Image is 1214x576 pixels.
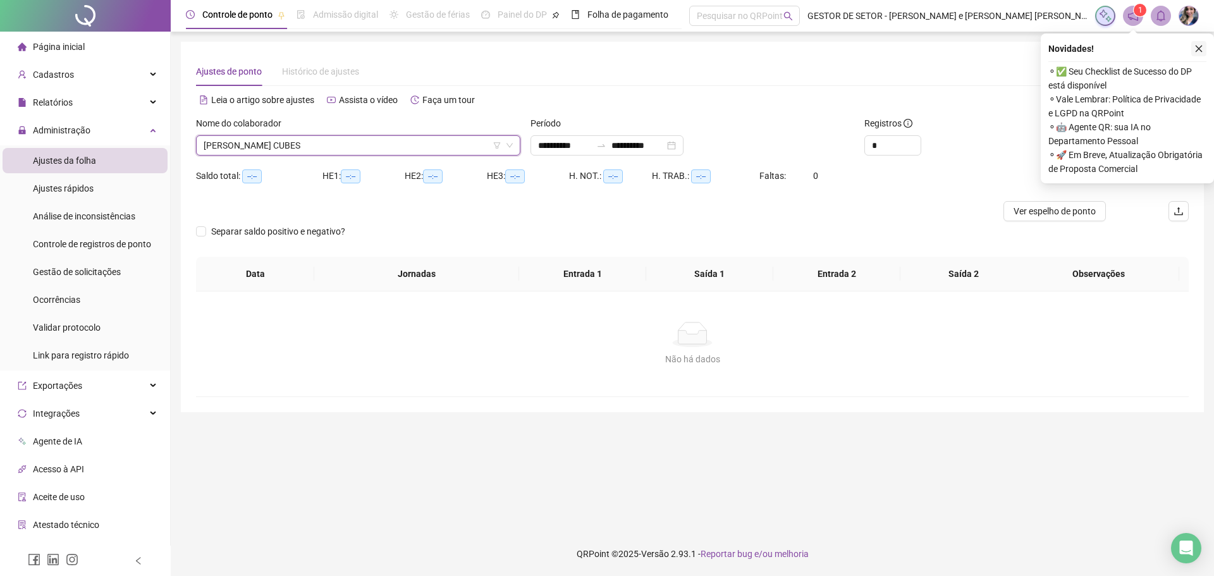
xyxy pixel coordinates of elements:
th: Observações [1018,257,1179,291]
span: ⚬ Vale Lembrar: Política de Privacidade e LGPD na QRPoint [1048,92,1206,120]
span: Ver espelho de ponto [1014,204,1096,218]
span: Cadastros [33,70,74,80]
span: youtube [327,95,336,104]
th: Entrada 1 [519,257,646,291]
div: H. NOT.: [569,169,652,183]
button: Ver espelho de ponto [1003,201,1106,221]
span: Versão [641,549,669,559]
span: info-circle [904,119,912,128]
span: Reportar bug e/ou melhoria [701,549,809,559]
th: Data [196,257,314,291]
span: pushpin [552,11,560,19]
span: MATHEUS CARDOSO CUBES [204,136,513,155]
span: --:-- [423,169,443,183]
span: to [596,140,606,150]
span: Observações [1028,267,1169,281]
span: sync [18,409,27,418]
span: file-done [297,10,305,19]
span: sun [389,10,398,19]
span: Faça um tour [422,95,475,105]
span: --:-- [242,169,262,183]
img: sparkle-icon.fc2bf0ac1784a2077858766a79e2daf3.svg [1098,9,1112,23]
span: Ocorrências [33,295,80,305]
sup: 1 [1134,4,1146,16]
span: Faltas: [759,171,788,181]
span: Acesso à API [33,464,84,474]
span: Link para registro rápido [33,350,129,360]
span: Gestão de solicitações [33,267,121,277]
span: export [18,381,27,390]
span: lock [18,126,27,135]
span: Separar saldo positivo e negativo? [206,224,350,238]
span: Registros [864,116,912,130]
span: facebook [28,553,40,566]
span: user-add [18,70,27,79]
span: Exportações [33,381,82,391]
span: Ajustes rápidos [33,183,94,193]
span: instagram [66,553,78,566]
span: Assista o vídeo [339,95,398,105]
span: home [18,42,27,51]
span: Integrações [33,408,80,419]
span: pushpin [278,11,285,19]
span: Página inicial [33,42,85,52]
span: Leia o artigo sobre ajustes [211,95,314,105]
div: HE 2: [405,169,487,183]
th: Jornadas [314,257,519,291]
span: Administração [33,125,90,135]
span: down [506,142,513,149]
span: solution [18,520,27,529]
th: Saída 2 [900,257,1027,291]
span: Agente de IA [33,436,82,446]
span: swap-right [596,140,606,150]
th: Saída 1 [646,257,773,291]
span: ⚬ 🚀 Em Breve, Atualização Obrigatória de Proposta Comercial [1048,148,1206,176]
span: left [134,556,143,565]
span: --:-- [341,169,360,183]
span: bell [1155,10,1167,21]
span: Relatórios [33,97,73,107]
span: Ajustes de ponto [196,66,262,77]
th: Entrada 2 [773,257,900,291]
span: clock-circle [186,10,195,19]
div: Não há dados [211,352,1174,366]
span: api [18,465,27,474]
span: Novidades ! [1048,42,1094,56]
span: Análise de inconsistências [33,211,135,221]
span: search [783,11,793,21]
span: GESTOR DE SETOR - [PERSON_NAME] e [PERSON_NAME] [PERSON_NAME] [807,9,1088,23]
span: linkedin [47,553,59,566]
span: Aceite de uso [33,492,85,502]
span: Histórico de ajustes [282,66,359,77]
label: Período [530,116,569,130]
span: --:-- [603,169,623,183]
span: history [410,95,419,104]
span: Controle de registros de ponto [33,239,151,249]
div: H. TRAB.: [652,169,759,183]
span: Atestado técnico [33,520,99,530]
span: upload [1174,206,1184,216]
div: Saldo total: [196,169,322,183]
span: --:-- [505,169,525,183]
span: file [18,98,27,107]
span: --:-- [691,169,711,183]
span: dashboard [481,10,490,19]
span: Painel do DP [498,9,547,20]
span: Controle de ponto [202,9,273,20]
span: 1 [1138,6,1143,15]
span: book [571,10,580,19]
span: Admissão digital [313,9,378,20]
span: 0 [813,171,818,181]
span: audit [18,493,27,501]
label: Nome do colaborador [196,116,290,130]
span: notification [1127,10,1139,21]
span: close [1194,44,1203,53]
div: Open Intercom Messenger [1171,533,1201,563]
div: HE 1: [322,169,405,183]
span: ⚬ ✅ Seu Checklist de Sucesso do DP está disponível [1048,64,1206,92]
footer: QRPoint © 2025 - 2.93.1 - [171,532,1214,576]
span: Ajustes da folha [33,156,96,166]
div: HE 3: [487,169,569,183]
span: Validar protocolo [33,322,101,333]
span: filter [493,142,501,149]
